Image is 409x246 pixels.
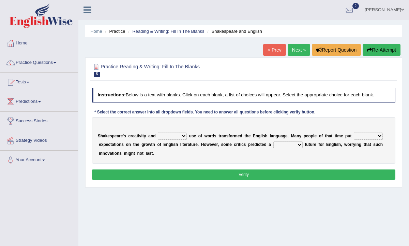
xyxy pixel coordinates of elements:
[278,134,281,138] b: u
[92,110,318,116] div: * Select the correct answer into all dropdown fields. You need to answer all questions before cli...
[117,151,119,156] b: n
[260,134,261,138] b: l
[373,142,376,147] b: s
[0,151,78,168] a: Your Account
[198,134,201,138] b: o
[105,151,107,156] b: o
[273,134,275,138] b: n
[260,142,262,147] b: t
[107,151,110,156] b: v
[232,134,234,138] b: r
[101,142,104,147] b: x
[201,142,204,147] b: H
[297,134,299,138] b: n
[257,142,258,147] b: i
[103,142,106,147] b: p
[168,142,171,147] b: g
[329,134,331,138] b: a
[194,142,196,147] b: r
[124,134,126,138] b: s
[337,134,341,138] b: m
[92,169,396,179] button: Verify
[112,142,114,147] b: a
[329,142,331,147] b: n
[181,142,182,147] b: i
[263,134,265,138] b: s
[131,134,132,138] b: r
[370,142,371,147] b: t
[334,142,335,147] b: l
[269,142,271,147] b: a
[142,134,144,138] b: t
[208,134,210,138] b: o
[210,142,212,147] b: e
[357,142,359,147] b: n
[348,134,350,138] b: u
[248,142,251,147] b: p
[153,142,155,147] b: h
[119,134,121,138] b: r
[128,142,131,147] b: n
[258,134,260,138] b: g
[0,53,78,70] a: Practice Questions
[365,142,367,147] b: h
[344,142,347,147] b: w
[271,134,273,138] b: a
[355,142,356,147] b: i
[216,142,218,147] b: r
[367,142,370,147] b: a
[153,134,155,138] b: d
[359,142,361,147] b: g
[319,142,320,147] b: f
[207,142,210,147] b: w
[281,134,283,138] b: a
[224,134,226,138] b: n
[241,142,244,147] b: c
[127,151,128,156] b: i
[176,142,178,147] b: h
[134,151,135,156] b: t
[230,134,232,138] b: o
[222,134,224,138] b: a
[252,142,255,147] b: e
[244,142,246,147] b: s
[92,88,396,102] h4: Below is a text with blanks. Click on each blank, a list of choices will appear. Select the appro...
[97,92,125,97] b: Instructions:
[195,142,198,147] b: e
[144,134,146,138] b: y
[190,142,191,147] b: t
[299,134,301,138] b: y
[139,134,141,138] b: v
[124,151,128,156] b: m
[223,142,226,147] b: o
[206,28,262,35] li: Shakespeare and English
[244,134,246,138] b: t
[338,142,341,147] b: h
[148,134,151,138] b: a
[234,142,236,147] b: c
[285,134,288,138] b: e
[240,142,241,147] b: i
[264,142,266,147] b: d
[119,142,121,147] b: n
[114,142,116,147] b: t
[108,142,110,147] b: c
[103,151,105,156] b: n
[294,134,297,138] b: a
[188,142,190,147] b: a
[101,134,103,138] b: h
[166,142,168,147] b: n
[119,151,122,156] b: s
[347,142,350,147] b: o
[221,142,224,147] b: s
[115,134,117,138] b: e
[146,151,147,156] b: l
[151,134,153,138] b: n
[319,134,321,138] b: o
[314,142,316,147] b: e
[0,34,78,51] a: Home
[191,142,194,147] b: u
[308,134,311,138] b: o
[336,142,338,147] b: s
[186,142,188,147] b: r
